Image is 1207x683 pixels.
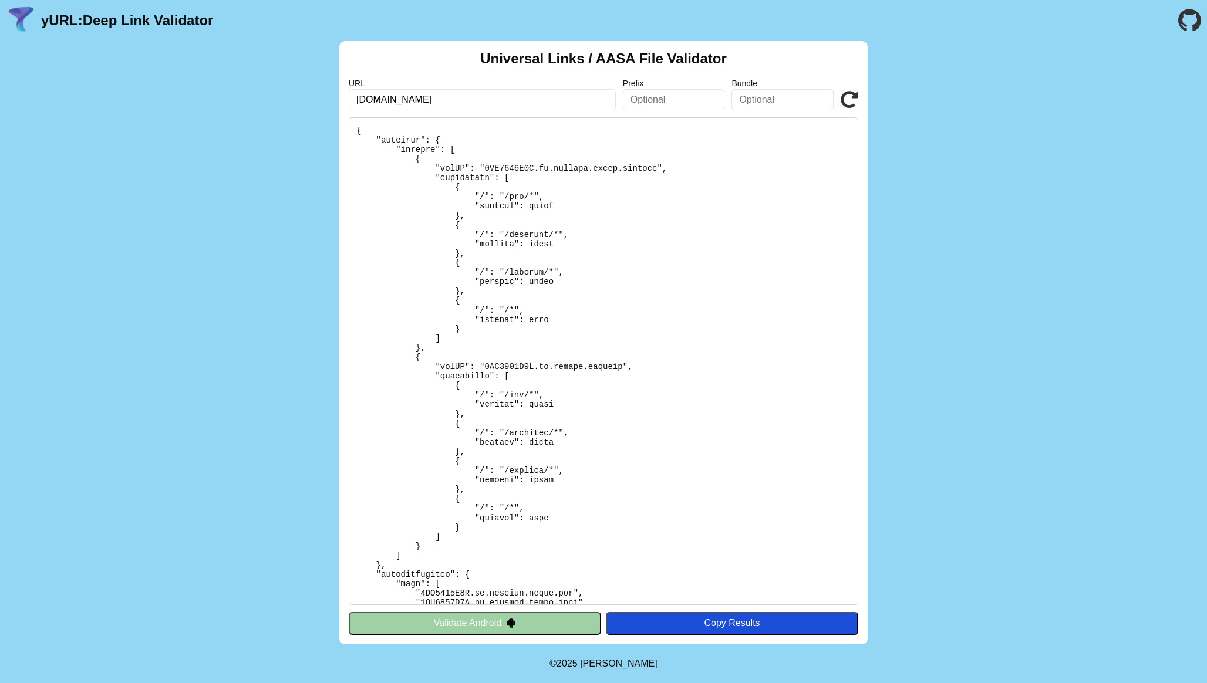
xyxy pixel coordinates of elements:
input: Optional [623,89,725,110]
label: Bundle [731,79,834,88]
img: yURL Logo [6,5,36,36]
span: 2025 [557,658,578,668]
input: Optional [731,89,834,110]
h2: Universal Links / AASA File Validator [480,50,727,67]
img: droidIcon.svg [506,618,516,628]
a: Michael Ibragimchayev's Personal Site [580,658,658,668]
footer: © [549,644,657,683]
div: Copy Results [612,618,852,628]
a: yURL:Deep Link Validator [41,12,213,29]
button: Validate Android [349,612,601,634]
label: URL [349,79,616,88]
label: Prefix [623,79,725,88]
button: Copy Results [606,612,858,634]
pre: Lorem ipsu do: sitam://consect.ad/.elit-seddo/eiusm-tem-inci-utlaboreetd Ma Aliquaen: Admi Veniam... [349,117,858,605]
input: Required [349,89,616,110]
